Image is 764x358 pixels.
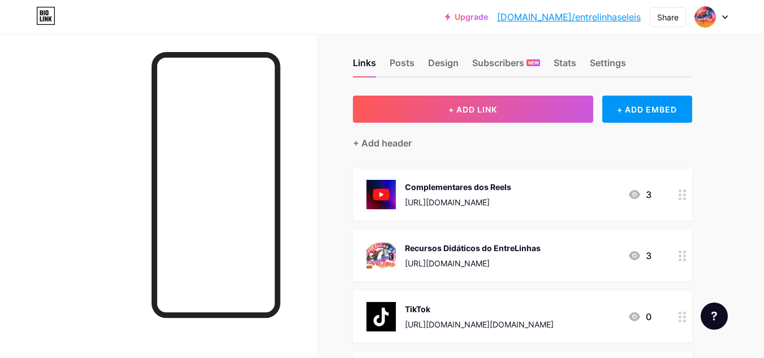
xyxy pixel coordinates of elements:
div: TikTok [405,303,554,315]
div: Complementares dos Reels [405,181,511,193]
div: [URL][DOMAIN_NAME][DOMAIN_NAME] [405,318,554,330]
span: NEW [528,59,539,66]
a: Upgrade [445,12,488,21]
img: Complementares dos Reels [366,180,396,209]
div: Recursos Didáticos do EntreLinhas [405,242,541,254]
div: 0 [628,310,651,324]
div: Links [353,56,376,76]
div: Design [428,56,459,76]
a: [DOMAIN_NAME]/entrelinhaseleis [497,10,641,24]
span: + ADD LINK [448,105,497,114]
img: Recursos Didáticos do EntreLinhas [366,241,396,270]
div: Settings [590,56,626,76]
div: 3 [628,249,651,262]
div: + ADD EMBED [602,96,692,123]
div: Posts [390,56,415,76]
div: Subscribers [472,56,540,76]
div: [URL][DOMAIN_NAME] [405,257,541,269]
div: [URL][DOMAIN_NAME] [405,196,511,208]
img: EntreLinhas e Leis [694,6,716,28]
div: Stats [554,56,576,76]
div: + Add header [353,136,412,150]
button: + ADD LINK [353,96,593,123]
img: TikTok [366,302,396,331]
div: 3 [628,188,651,201]
div: Share [657,11,679,23]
